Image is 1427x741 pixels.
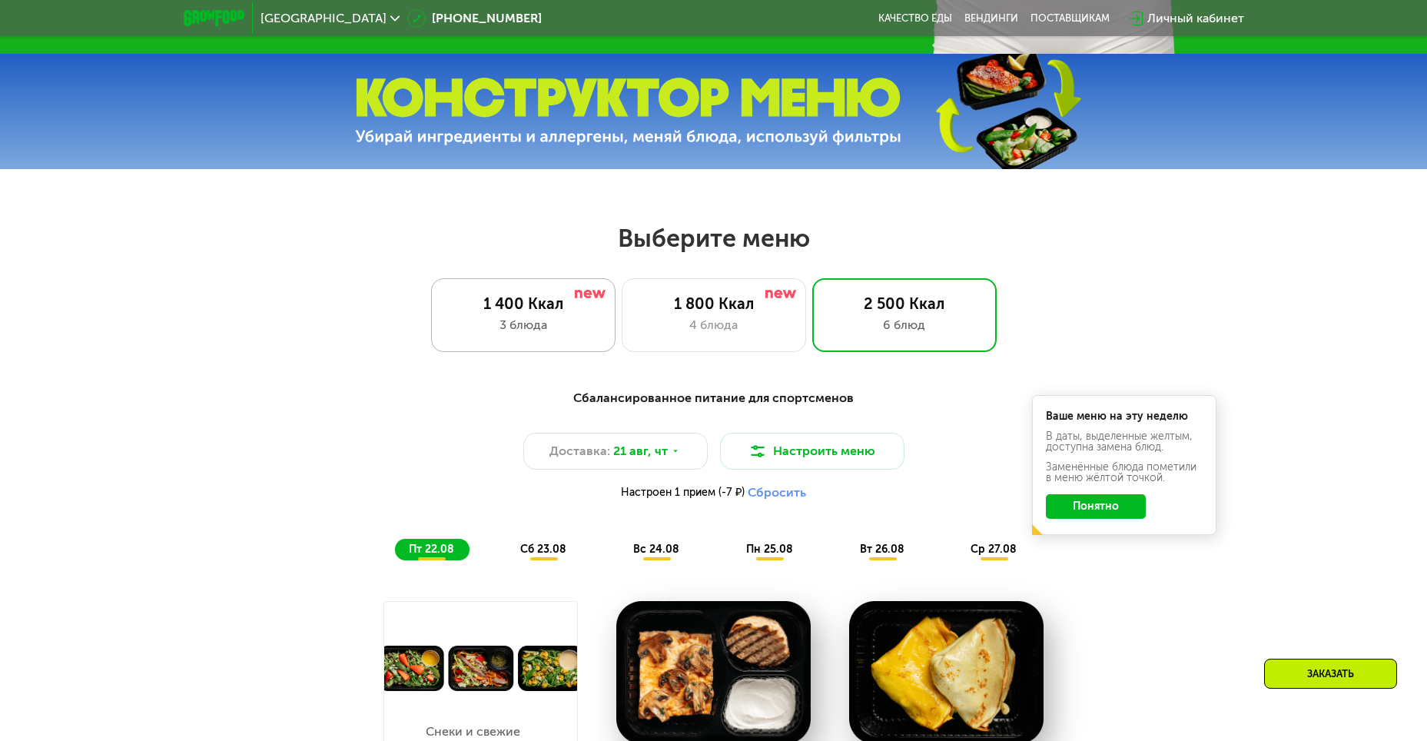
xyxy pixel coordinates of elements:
span: 21 авг, чт [613,442,668,460]
div: 3 блюда [447,316,599,334]
div: 1 400 Ккал [447,294,599,313]
span: вс 24.08 [633,543,679,556]
div: Ваше меню на эту неделю [1046,411,1203,422]
div: Сбалансированное питание для спортсменов [259,389,1169,408]
span: ср 27.08 [971,543,1017,556]
div: Заказать [1264,659,1397,689]
div: 2 500 Ккал [828,294,981,313]
div: В даты, выделенные желтым, доступна замена блюд. [1046,431,1203,453]
button: Сбросить [748,485,806,500]
div: Личный кабинет [1147,9,1244,28]
h2: Выберите меню [49,223,1378,254]
span: [GEOGRAPHIC_DATA] [261,12,387,25]
button: Настроить меню [720,433,904,470]
button: Понятно [1046,494,1146,519]
span: вт 26.08 [860,543,904,556]
a: Вендинги [964,12,1018,25]
a: Качество еды [878,12,952,25]
div: Заменённые блюда пометили в меню жёлтой точкой. [1046,462,1203,483]
span: сб 23.08 [520,543,566,556]
span: пт 22.08 [409,543,454,556]
div: 4 блюда [638,316,790,334]
div: поставщикам [1030,12,1110,25]
span: Настроен 1 прием (-7 ₽) [621,487,745,498]
a: [PHONE_NUMBER] [407,9,542,28]
span: Доставка: [549,442,610,460]
div: 1 800 Ккал [638,294,790,313]
span: пн 25.08 [746,543,793,556]
div: 6 блюд [828,316,981,334]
